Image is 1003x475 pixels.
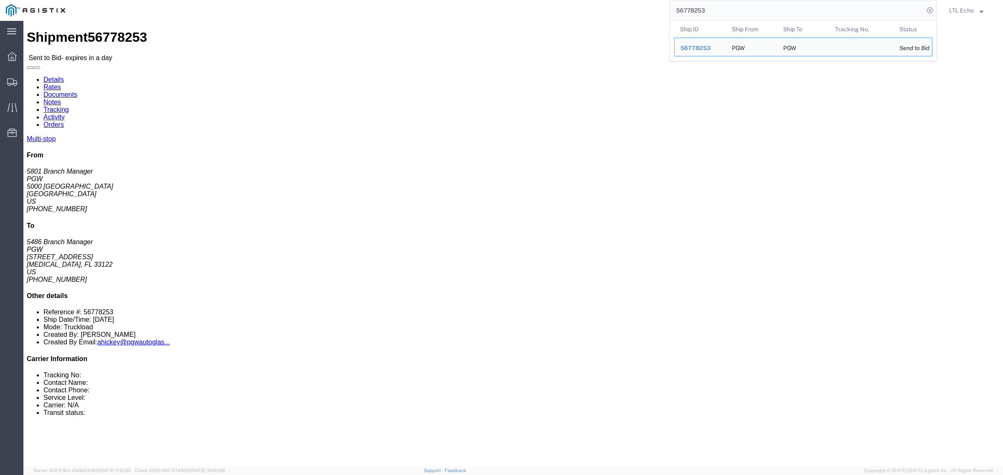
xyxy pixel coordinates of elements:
[191,468,225,473] span: [DATE] 10:20:09
[899,44,926,53] div: Send to Bid
[777,21,829,38] th: Ship To
[783,38,796,56] div: PGW
[23,21,1003,466] iframe: FS Legacy Container
[894,21,932,38] th: Status
[680,44,720,53] div: 56778253
[732,38,745,56] div: PGW
[726,21,778,38] th: Ship From
[674,21,726,38] th: Ship ID
[864,467,993,474] span: Copyright © [DATE]-[DATE] Agistix Inc., All Rights Reserved
[680,45,710,51] span: 56778253
[445,468,466,473] a: Feedback
[670,0,924,20] input: Search for shipment number, reference number
[949,6,974,15] span: LTL Echo
[674,21,937,61] table: Search Results
[135,468,225,473] span: Client: 2025.18.0-27d3021
[99,468,131,473] span: [DATE] 11:12:30
[33,468,131,473] span: Server: 2025.18.0-d1e9a510831
[949,5,991,15] button: LTL Echo
[424,468,445,473] a: Support
[829,21,894,38] th: Tracking Nu.
[6,4,65,17] img: logo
